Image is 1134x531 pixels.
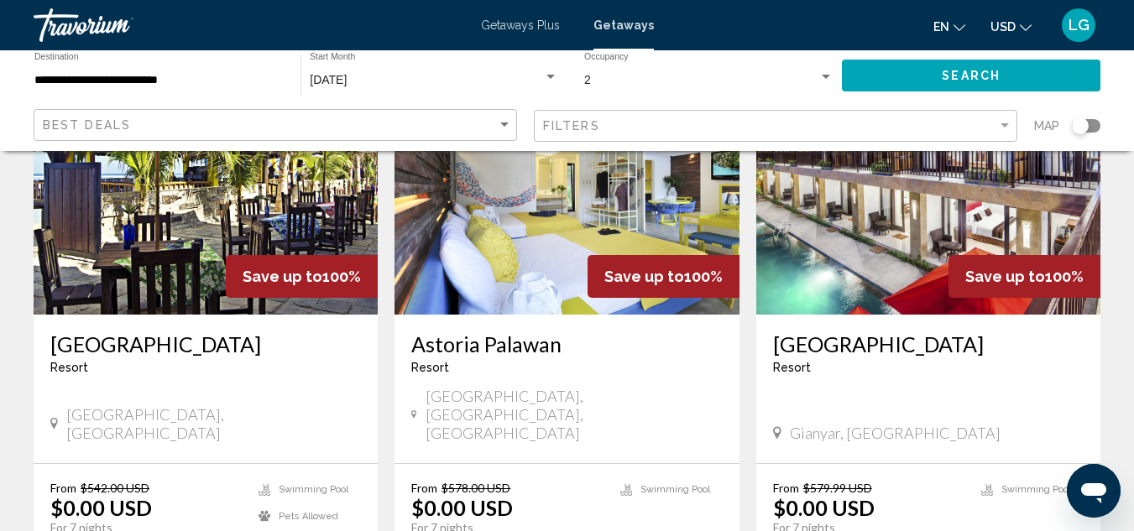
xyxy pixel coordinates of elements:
[842,60,1100,91] button: Search
[279,484,348,495] span: Swimming Pool
[1067,464,1121,518] iframe: Button to launch messaging window
[593,18,654,32] a: Getaways
[50,331,361,357] a: [GEOGRAPHIC_DATA]
[534,109,1017,143] button: Filter
[756,46,1100,315] img: RH47E01X.jpg
[604,268,684,285] span: Save up to
[948,255,1100,298] div: 100%
[773,495,875,520] p: $0.00 USD
[1034,114,1059,138] span: Map
[640,484,710,495] span: Swimming Pool
[584,73,591,86] span: 2
[50,495,152,520] p: $0.00 USD
[50,361,88,374] span: Resort
[990,20,1016,34] span: USD
[279,511,338,522] span: Pets Allowed
[803,481,872,495] span: $579.99 USD
[588,255,739,298] div: 100%
[50,481,76,495] span: From
[43,118,131,132] span: Best Deals
[773,361,811,374] span: Resort
[933,14,965,39] button: Change language
[773,331,1084,357] a: [GEOGRAPHIC_DATA]
[773,481,799,495] span: From
[411,495,513,520] p: $0.00 USD
[411,361,449,374] span: Resort
[1057,8,1100,43] button: User Menu
[442,481,510,495] span: $578.00 USD
[481,18,560,32] a: Getaways Plus
[543,119,600,133] span: Filters
[34,8,464,42] a: Travorium
[1001,484,1071,495] span: Swimming Pool
[933,20,949,34] span: en
[243,268,322,285] span: Save up to
[226,255,378,298] div: 100%
[411,331,722,357] a: Astoria Palawan
[310,73,347,86] span: [DATE]
[43,118,512,133] mat-select: Sort by
[1069,17,1090,34] span: LG
[965,268,1045,285] span: Save up to
[411,481,437,495] span: From
[790,424,1001,442] span: Gianyar, [GEOGRAPHIC_DATA]
[66,405,361,442] span: [GEOGRAPHIC_DATA], [GEOGRAPHIC_DATA]
[395,46,739,315] img: C948I01X.jpg
[426,387,723,442] span: [GEOGRAPHIC_DATA], [GEOGRAPHIC_DATA], [GEOGRAPHIC_DATA]
[81,481,149,495] span: $542.00 USD
[942,70,1001,83] span: Search
[34,46,378,315] img: 7647O01X.jpg
[990,14,1032,39] button: Change currency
